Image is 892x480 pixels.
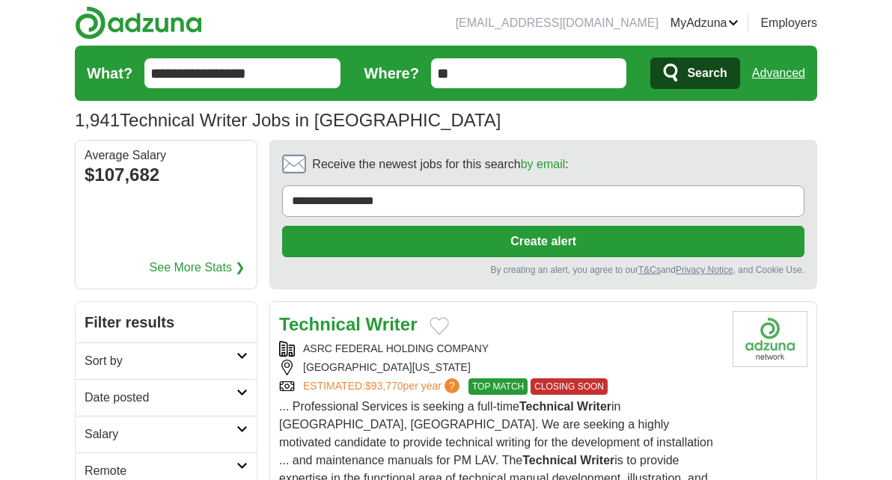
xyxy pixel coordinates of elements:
h1: Technical Writer Jobs in [GEOGRAPHIC_DATA] [75,110,501,130]
strong: Technical [279,314,361,334]
li: [EMAIL_ADDRESS][DOMAIN_NAME] [456,14,659,32]
span: ? [445,378,459,393]
button: Add to favorite jobs [430,317,449,335]
a: Privacy Notice [676,265,733,275]
div: $107,682 [85,161,248,188]
a: Salary [76,416,257,452]
button: Search [650,58,739,89]
a: Advanced [752,58,805,88]
strong: Writer [580,454,614,467]
span: Search [687,58,727,88]
div: ASRC FEDERAL HOLDING COMPANY [279,341,721,357]
strong: Writer [577,400,611,413]
h2: Salary [85,425,236,443]
a: Sort by [76,342,257,379]
span: 1,941 [75,107,120,134]
button: Create alert [282,226,804,257]
div: [GEOGRAPHIC_DATA][US_STATE] [279,360,721,375]
img: Adzuna logo [75,6,202,40]
strong: Technical [519,400,574,413]
div: By creating an alert, you agree to our and , and Cookie Use. [282,263,804,277]
h2: Sort by [85,352,236,370]
strong: Technical [522,454,577,467]
a: See More Stats ❯ [150,259,245,277]
strong: Writer [366,314,418,334]
a: Employers [760,14,817,32]
h2: Remote [85,462,236,480]
a: MyAdzuna [670,14,739,32]
div: Average Salary [85,150,248,161]
img: Company logo [733,311,807,367]
span: CLOSING SOON [531,378,608,395]
a: Technical Writer [279,314,418,334]
span: Receive the newest jobs for this search : [312,156,568,173]
label: What? [87,62,132,84]
label: Where? [364,62,419,84]
h2: Date posted [85,389,236,407]
span: $93,770 [365,380,403,392]
a: T&Cs [638,265,661,275]
span: TOP MATCH [468,378,528,395]
a: ESTIMATED:$93,770per year? [303,378,462,395]
h2: Filter results [76,302,257,342]
a: Date posted [76,379,257,416]
a: by email [521,158,566,170]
